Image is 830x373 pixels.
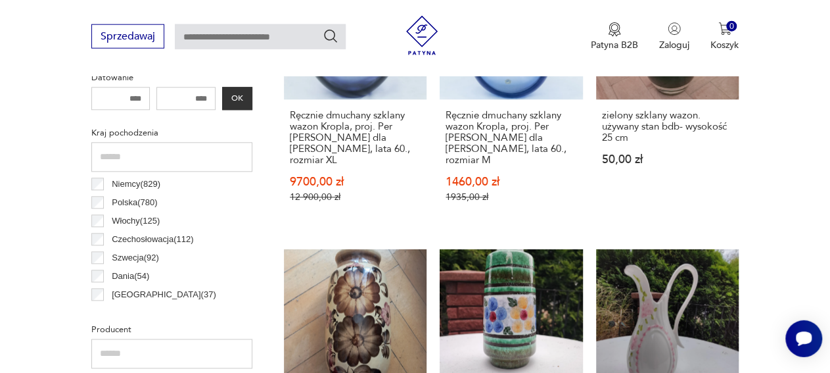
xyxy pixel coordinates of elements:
[91,323,252,337] p: Producent
[710,39,739,51] p: Koszyk
[112,233,193,247] p: Czechosłowacja ( 112 )
[659,39,689,51] p: Zaloguj
[112,288,216,303] p: [GEOGRAPHIC_DATA] ( 37 )
[402,16,442,55] img: Patyna - sklep z meblami i dekoracjami vintage
[591,39,638,51] p: Patyna B2B
[446,192,576,203] p: 1935,00 zł
[323,28,338,44] button: Szukaj
[608,22,621,37] img: Ikona medalu
[602,155,733,166] p: 50,00 zł
[710,22,739,51] button: 0Koszyk
[112,196,157,211] p: Polska ( 780 )
[91,71,252,86] p: Datowanie
[602,111,733,144] h3: zielony szklany wazon. używany stan bdb- wysokość 25 cm
[91,33,164,42] a: Sprzedawaj
[726,21,737,32] div: 0
[446,177,576,188] p: 1460,00 zł
[659,22,689,51] button: Zaloguj
[112,270,149,284] p: Dania ( 54 )
[591,22,638,51] button: Patyna B2B
[112,214,160,229] p: Włochy ( 125 )
[290,177,421,188] p: 9700,00 zł
[718,22,731,36] img: Ikona koszyka
[222,87,252,111] button: OK
[91,126,252,141] p: Kraj pochodzenia
[290,192,421,203] p: 12 900,00 zł
[290,111,421,166] h3: Ręcznie dmuchany szklany wazon Kropla, proj. Per [PERSON_NAME] dla [PERSON_NAME], lata 60., rozmi...
[785,320,822,357] iframe: Smartsupp widget button
[91,24,164,49] button: Sprzedawaj
[446,111,576,166] h3: Ręcznie dmuchany szklany wazon Kropla, proj. Per [PERSON_NAME] dla [PERSON_NAME], lata 60., rozmi...
[112,307,156,321] p: Francja ( 34 )
[668,22,681,36] img: Ikonka użytkownika
[112,178,160,192] p: Niemcy ( 829 )
[112,251,159,266] p: Szwecja ( 92 )
[591,22,638,51] a: Ikona medaluPatyna B2B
